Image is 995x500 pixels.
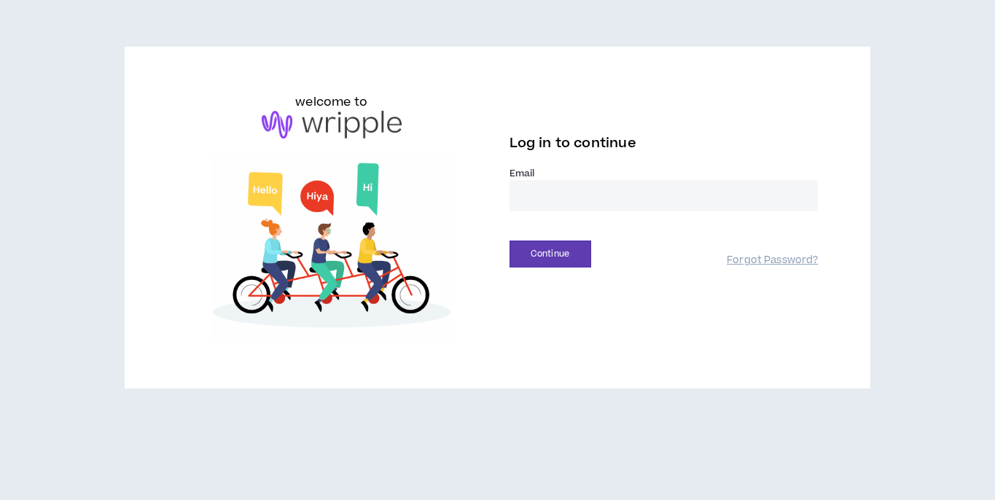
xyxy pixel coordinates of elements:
[295,93,367,111] h6: welcome to
[510,167,819,180] label: Email
[177,153,486,343] img: Welcome to Wripple
[510,241,591,267] button: Continue
[262,111,402,138] img: logo-brand.png
[727,254,818,267] a: Forgot Password?
[510,134,636,152] span: Log in to continue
